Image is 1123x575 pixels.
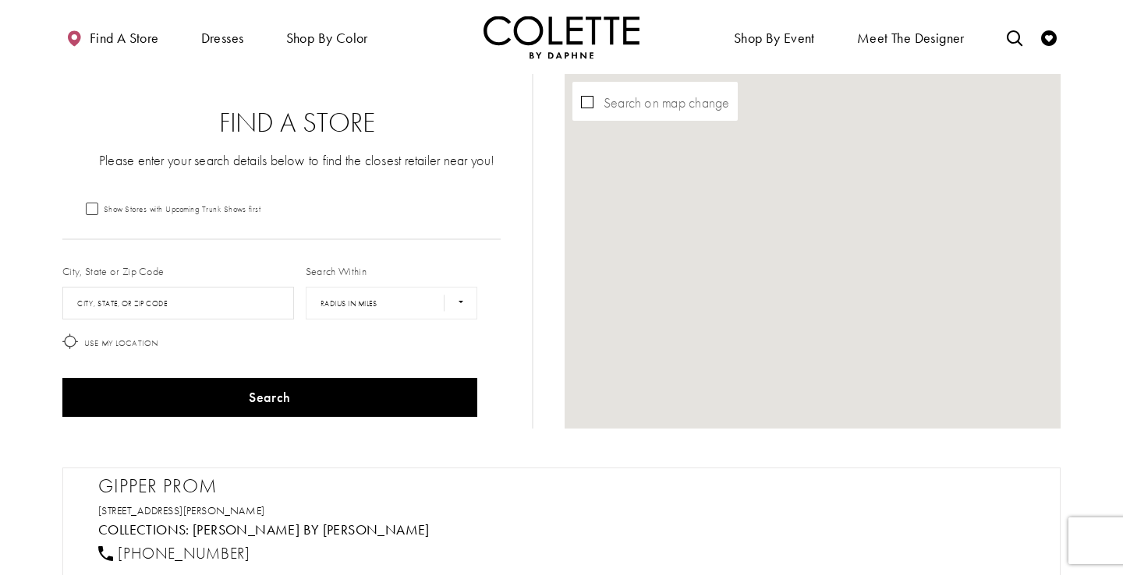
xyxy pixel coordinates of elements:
img: Colette by Daphne [484,16,639,58]
a: Opens in new tab [98,503,265,517]
a: Toggle search [1003,16,1026,58]
a: Meet the designer [853,16,969,58]
input: City, State, or ZIP Code [62,287,294,319]
p: Please enter your search details below to find the closest retailer near you! [94,150,501,170]
span: Dresses [197,16,248,58]
a: Check Wishlist [1037,16,1061,58]
span: Shop by color [282,16,372,58]
label: City, State or Zip Code [62,263,165,279]
span: Collections: [98,520,190,538]
a: Find a store [62,16,162,58]
span: Find a store [90,30,159,46]
a: [PHONE_NUMBER] [98,543,250,563]
h2: Gipper Prom [98,474,1040,498]
span: Shop by color [286,30,368,46]
span: Shop By Event [730,16,819,58]
span: Dresses [201,30,244,46]
label: Search Within [306,263,367,279]
h2: Find a Store [94,108,501,139]
div: Map with store locations [565,74,1061,429]
span: Meet the designer [857,30,965,46]
span: [PHONE_NUMBER] [118,543,250,563]
button: Search [62,378,477,417]
a: Visit Home Page [484,16,639,58]
span: Shop By Event [734,30,815,46]
a: Visit Colette by Daphne page - Opens in new tab [193,520,430,538]
select: Radius In Miles [306,287,477,319]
